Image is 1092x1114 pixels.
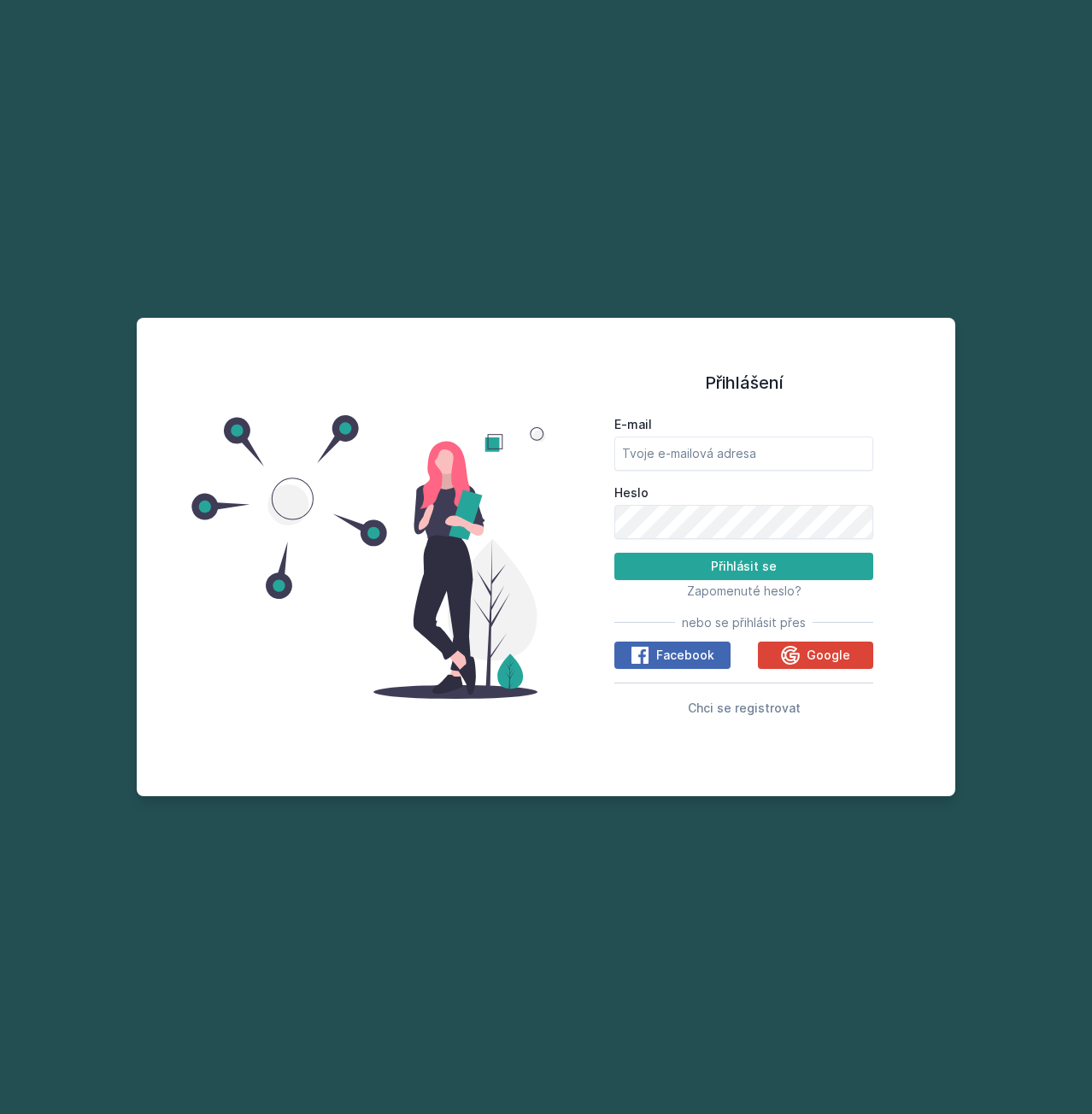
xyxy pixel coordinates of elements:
label: E-mail [614,416,873,433]
span: Google [807,647,850,664]
button: Facebook [614,642,731,669]
span: Facebook [656,647,714,664]
button: Přihlásit se [614,553,873,580]
input: Tvoje e-mailová adresa [614,437,873,471]
span: Chci se registrovat [688,701,801,715]
button: Chci se registrovat [688,697,801,718]
h1: Přihlášení [614,370,873,396]
button: Google [758,642,874,669]
span: nebo se přihlásit přes [682,614,806,631]
span: Zapomenuté heslo? [687,583,801,598]
label: Heslo [614,484,873,501]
